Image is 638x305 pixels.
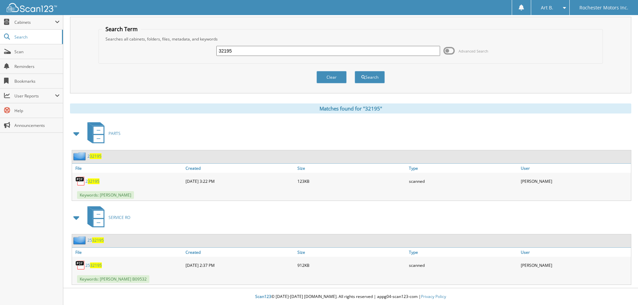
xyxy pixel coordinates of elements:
[605,273,638,305] iframe: Chat Widget
[14,78,60,84] span: Bookmarks
[519,164,631,173] a: User
[316,71,347,83] button: Clear
[14,49,60,55] span: Scan
[519,258,631,272] div: [PERSON_NAME]
[296,248,408,257] a: Size
[355,71,385,83] button: Search
[102,36,599,42] div: Searches all cabinets, folders, files, metadata, and keywords
[407,258,519,272] div: scanned
[90,153,101,159] span: 32195
[184,248,296,257] a: Created
[63,289,638,305] div: © [DATE]-[DATE] [DOMAIN_NAME]. All rights reserved | appg04-scan123-com |
[72,248,184,257] a: File
[421,294,446,299] a: Privacy Policy
[75,176,85,186] img: PDF.png
[83,120,121,147] a: PARTS
[7,3,57,12] img: scan123-logo-white.svg
[14,64,60,69] span: Reminders
[87,237,104,243] a: 2532195
[14,123,60,128] span: Announcements
[83,204,130,231] a: SERVICE RO
[14,34,59,40] span: Search
[407,248,519,257] a: Type
[75,260,85,270] img: PDF.png
[296,258,408,272] div: 912KB
[14,19,55,25] span: Cabinets
[407,164,519,173] a: Type
[184,258,296,272] div: [DATE] 2:37 PM
[14,93,55,99] span: User Reports
[90,262,102,268] span: 32195
[14,108,60,113] span: Help
[109,131,121,136] span: PARTS
[184,174,296,188] div: [DATE] 3:22 PM
[184,164,296,173] a: Created
[70,103,631,113] div: Matches found for "32195"
[541,6,553,10] span: Art B.
[77,275,149,283] span: Keywords: [PERSON_NAME] B09532
[77,191,134,199] span: Keywords: [PERSON_NAME]
[407,174,519,188] div: scanned
[296,174,408,188] div: 123KB
[88,178,99,184] span: 32195
[109,215,130,220] span: SERVICE RO
[296,164,408,173] a: Size
[85,178,99,184] a: 232195
[102,25,141,33] legend: Search Term
[73,236,87,244] img: folder2.png
[519,174,631,188] div: [PERSON_NAME]
[92,237,104,243] span: 32195
[87,153,101,159] a: 232195
[73,152,87,160] img: folder2.png
[85,262,102,268] a: 2532195
[72,164,184,173] a: File
[458,49,488,54] span: Advanced Search
[255,294,271,299] span: Scan123
[579,6,628,10] span: Rochester Motors Inc.
[519,248,631,257] a: User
